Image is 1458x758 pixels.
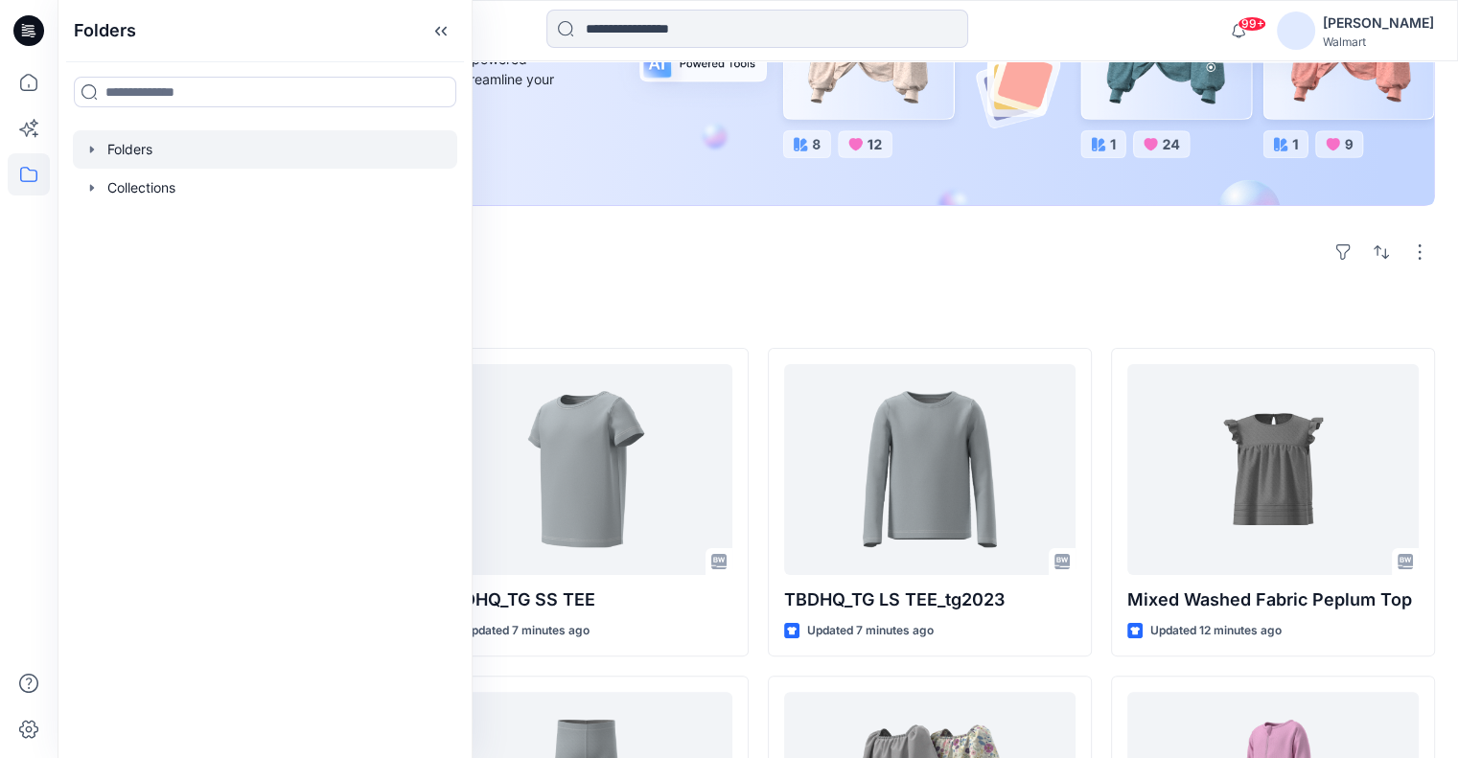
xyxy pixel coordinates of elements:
[81,306,1435,329] h4: Styles
[784,364,1076,575] a: TBDHQ_TG LS TEE_tg2023
[1323,34,1434,49] div: Walmart
[1238,16,1266,32] span: 99+
[1127,364,1419,575] a: Mixed Washed Fabric Peplum Top
[1323,11,1434,34] div: [PERSON_NAME]
[784,586,1076,613] p: TBDHQ_TG LS TEE_tg2023
[1127,586,1419,613] p: Mixed Washed Fabric Peplum Top
[807,621,934,641] p: Updated 7 minutes ago
[463,621,590,641] p: Updated 7 minutes ago
[440,364,731,575] a: TBDHQ_TG SS TEE
[1150,621,1282,641] p: Updated 12 minutes ago
[1277,11,1315,50] img: avatar
[440,586,731,613] p: TBDHQ_TG SS TEE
